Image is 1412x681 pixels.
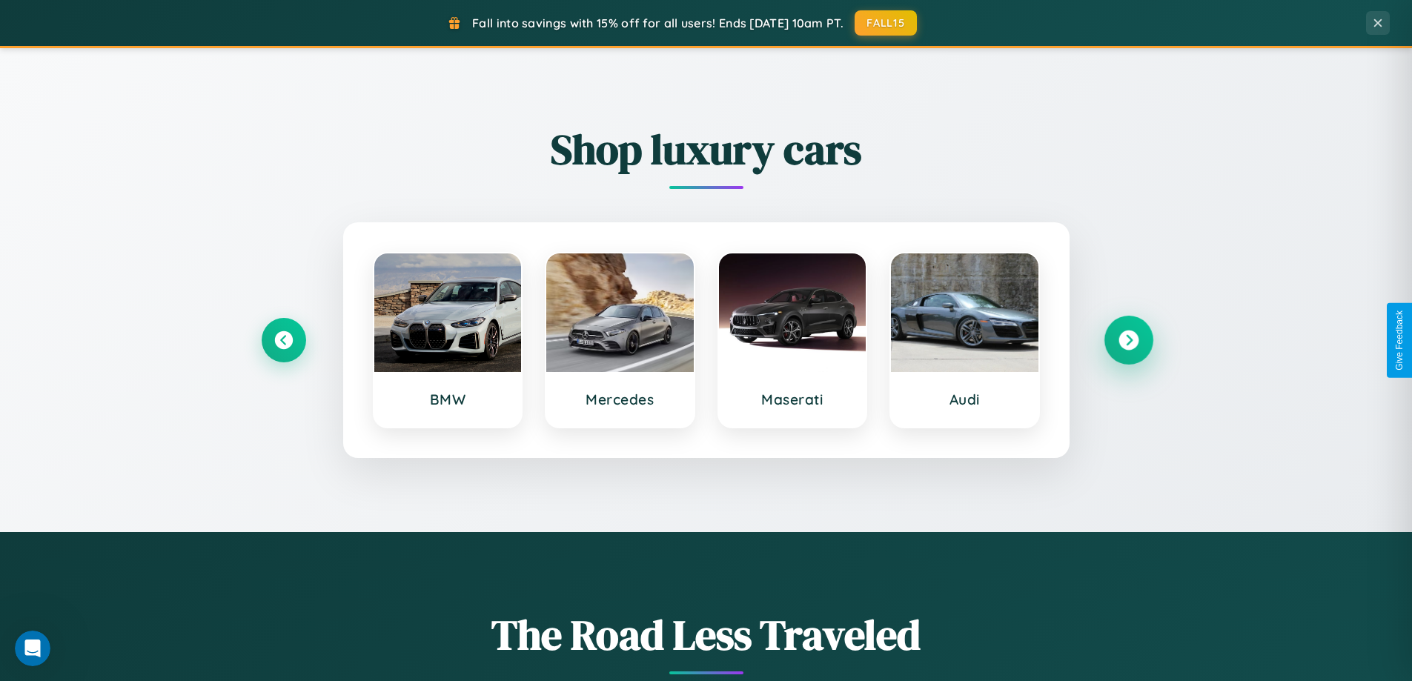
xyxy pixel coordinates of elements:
iframe: Intercom live chat [15,631,50,666]
span: Fall into savings with 15% off for all users! Ends [DATE] 10am PT. [472,16,843,30]
h1: The Road Less Traveled [262,606,1151,663]
button: FALL15 [855,10,917,36]
h3: BMW [389,391,507,408]
div: Give Feedback [1394,310,1405,371]
h3: Maserati [734,391,852,408]
h3: Mercedes [561,391,679,408]
h3: Audi [906,391,1024,408]
h2: Shop luxury cars [262,121,1151,178]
